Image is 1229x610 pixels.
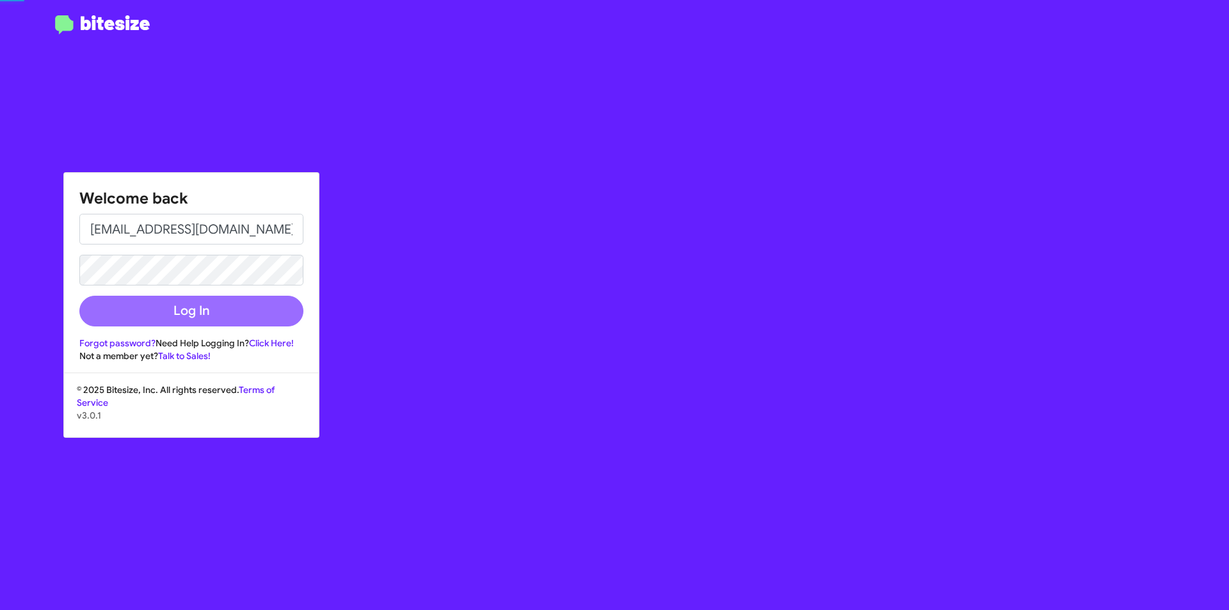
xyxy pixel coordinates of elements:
a: Talk to Sales! [158,350,211,362]
div: © 2025 Bitesize, Inc. All rights reserved. [64,383,319,437]
div: Need Help Logging In? [79,337,303,349]
div: Not a member yet? [79,349,303,362]
input: Email address [79,214,303,245]
a: Click Here! [249,337,294,349]
button: Log In [79,296,303,326]
p: v3.0.1 [77,409,306,422]
a: Forgot password? [79,337,156,349]
h1: Welcome back [79,188,303,209]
